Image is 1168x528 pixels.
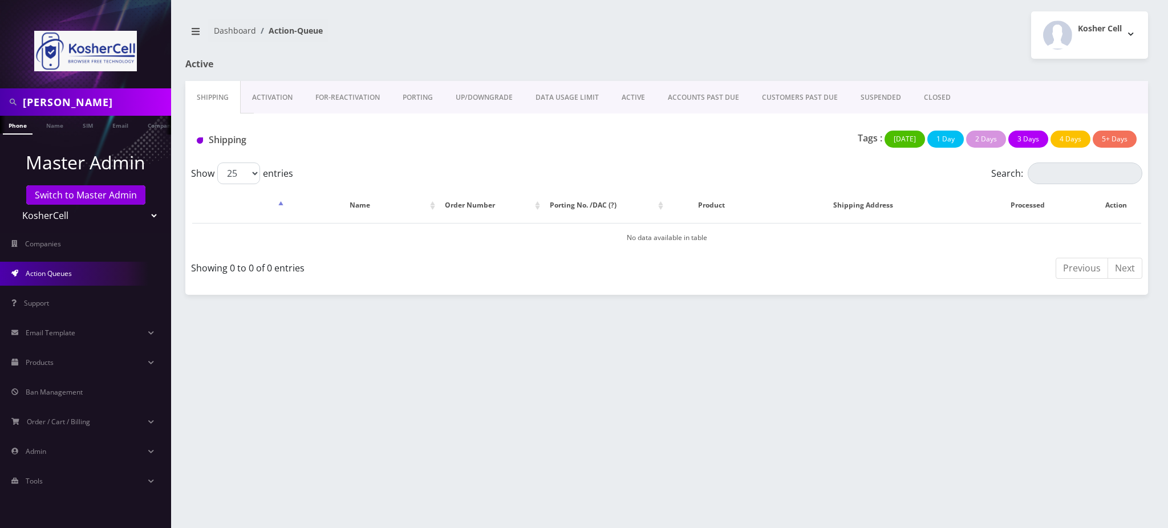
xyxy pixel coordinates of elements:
[1031,11,1148,59] button: Kosher Cell
[3,116,33,135] a: Phone
[858,131,882,145] p: Tags :
[34,31,137,71] img: KosherCell
[667,189,755,222] th: Product
[197,135,498,145] h1: Shipping
[26,328,75,338] span: Email Template
[1078,24,1122,34] h2: Kosher Cell
[256,25,323,36] li: Action-Queue
[991,163,1142,184] label: Search:
[1028,163,1142,184] input: Search:
[26,476,43,486] span: Tools
[23,91,168,113] input: Search in Company
[26,387,83,397] span: Ban Management
[185,59,495,70] h1: Active
[849,81,912,114] a: SUSPENDED
[524,81,610,114] a: DATA USAGE LIMIT
[885,131,925,148] button: [DATE]
[142,116,180,133] a: Company
[192,189,286,222] th: : activate to sort column descending
[191,257,658,275] div: Showing 0 to 0 of 0 entries
[610,81,656,114] a: ACTIVE
[1108,258,1142,279] a: Next
[912,81,962,114] a: CLOSED
[26,185,145,205] a: Switch to Master Admin
[544,189,667,222] th: Porting No. /DAC (?): activate to sort column ascending
[927,131,964,148] button: 1 Day
[1093,131,1137,148] button: 5+ Days
[966,131,1006,148] button: 2 Days
[1056,258,1108,279] a: Previous
[26,358,54,367] span: Products
[40,116,69,133] a: Name
[185,19,658,51] nav: breadcrumb
[214,25,256,36] a: Dashboard
[185,81,241,114] a: Shipping
[192,223,1141,252] td: No data available in table
[751,81,849,114] a: CUSTOMERS PAST DUE
[304,81,391,114] a: FOR-REActivation
[27,417,90,427] span: Order / Cart / Billing
[217,163,260,184] select: Showentries
[26,269,72,278] span: Action Queues
[756,189,970,222] th: Shipping Address
[971,189,1089,222] th: Processed: activate to sort column ascending
[25,239,61,249] span: Companies
[439,189,543,222] th: Order Number: activate to sort column ascending
[444,81,524,114] a: UP/DOWNGRADE
[24,298,49,308] span: Support
[26,446,46,456] span: Admin
[241,81,304,114] a: Activation
[391,81,444,114] a: PORTING
[1008,131,1048,148] button: 3 Days
[287,189,438,222] th: Name: activate to sort column ascending
[197,137,203,144] img: Shipping
[77,116,99,133] a: SIM
[107,116,134,133] a: Email
[1051,131,1090,148] button: 4 Days
[1090,189,1141,222] th: Action
[191,163,293,184] label: Show entries
[656,81,751,114] a: ACCOUNTS PAST DUE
